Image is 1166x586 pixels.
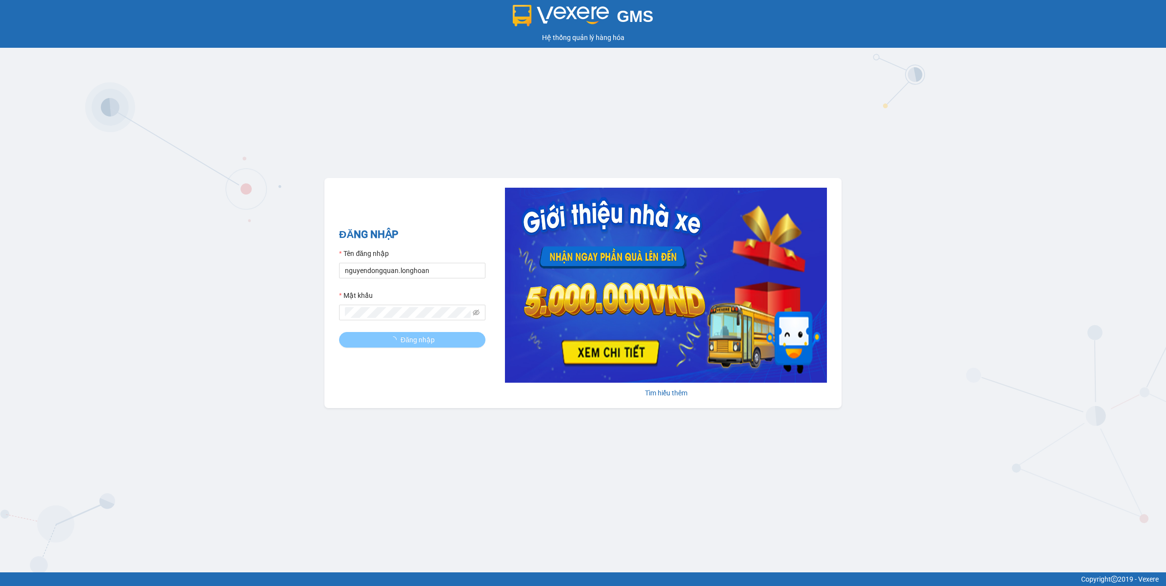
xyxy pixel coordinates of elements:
[339,263,485,278] input: Tên đăng nhập
[339,332,485,348] button: Đăng nhập
[339,227,485,243] h2: ĐĂNG NHẬP
[2,32,1164,43] div: Hệ thống quản lý hàng hóa
[339,290,373,301] label: Mật khẩu
[473,309,480,316] span: eye-invisible
[505,388,827,398] div: Tìm hiểu thêm
[513,5,609,26] img: logo 2
[1111,576,1118,583] span: copyright
[390,336,401,343] span: loading
[7,574,1159,585] div: Copyright 2019 - Vexere
[617,7,653,25] span: GMS
[505,188,827,383] img: banner-0
[339,248,389,259] label: Tên đăng nhập
[345,307,471,318] input: Mật khẩu
[401,334,435,345] span: Đăng nhập
[513,15,654,22] a: GMS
